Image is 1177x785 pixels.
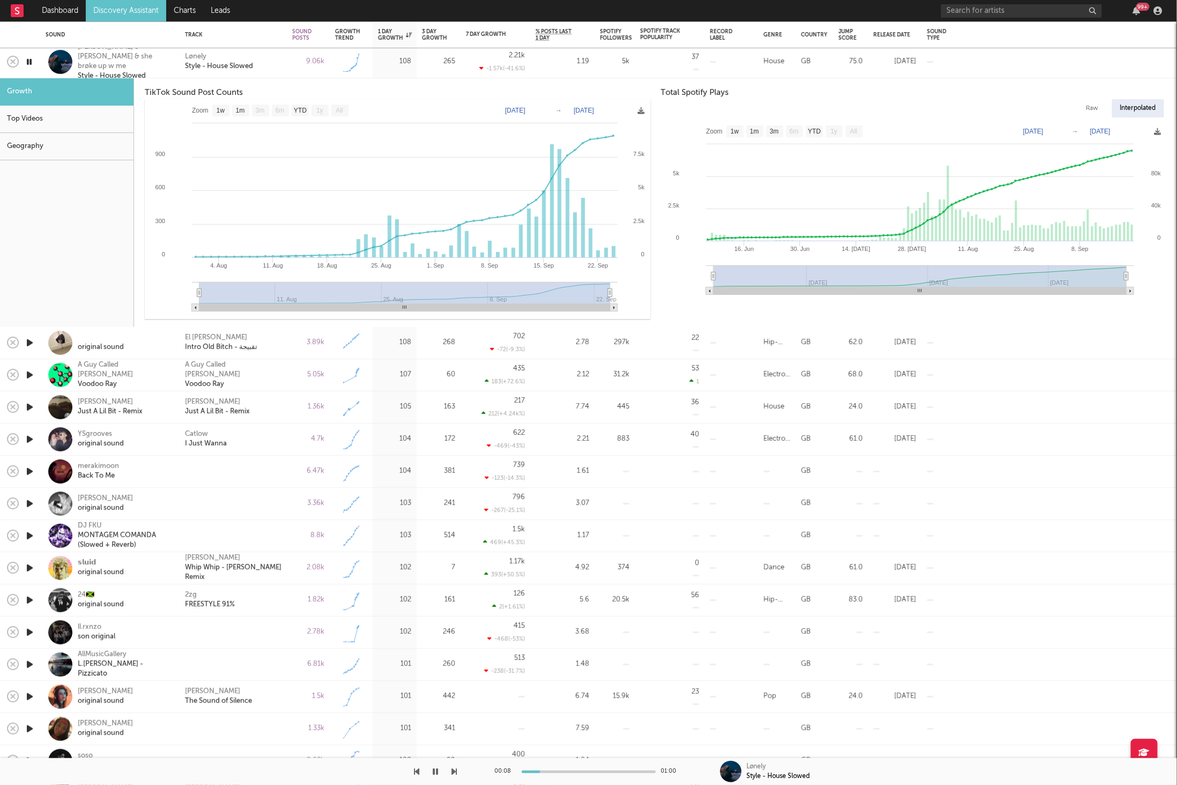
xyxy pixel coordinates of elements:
[78,42,172,81] a: [PERSON_NAME] & [PERSON_NAME] & she brøke up w meStyle - House Slowed
[633,218,645,224] text: 2.5k
[78,568,124,577] div: original sound
[185,52,206,62] a: Lønely
[801,368,811,381] div: GB
[839,690,863,703] div: 24.0
[941,4,1102,18] input: Search for artists
[927,28,946,41] div: Sound Type
[292,55,324,68] div: 9.06k
[801,336,811,349] div: GB
[78,360,172,380] div: A Guy Called [PERSON_NAME]
[874,594,916,606] div: [DATE]
[536,626,589,639] div: 3.68
[292,336,324,349] div: 3.89k
[378,497,411,510] div: 103
[422,336,455,349] div: 268
[78,42,172,71] div: [PERSON_NAME] & [PERSON_NAME] & she brøke up w me
[1151,202,1161,209] text: 40k
[78,380,172,389] div: Voodoo Ray
[185,429,208,439] div: Catlow
[831,128,838,135] text: 1y
[185,687,240,697] a: [PERSON_NAME]
[185,62,253,71] a: Style - House Slowed
[801,55,811,68] div: GB
[378,594,411,606] div: 102
[335,28,362,41] div: Growth Trend
[185,600,235,610] a: FREESTYLE 91%
[378,28,412,41] div: 1 Day Growth
[427,262,444,269] text: 1. Sep
[692,335,699,342] div: 22
[747,772,810,781] div: Style - House Slowed
[422,690,455,703] div: 442
[78,71,172,81] div: Style - House Slowed
[536,561,589,574] div: 4.92
[801,401,811,413] div: GB
[378,722,411,735] div: 101
[839,433,863,446] div: 61.0
[706,128,723,135] text: Zoom
[185,343,257,352] a: Intro Old Bitch - تقبيجة
[292,658,324,671] div: 6.81k
[600,561,630,574] div: 374
[78,429,124,439] div: YSgrooves
[764,55,784,68] div: House
[422,561,455,574] div: 7
[769,128,779,135] text: 3m
[422,754,455,767] div: 99
[850,128,857,135] text: All
[484,571,525,578] div: 393 ( +50.5 % )
[801,658,811,671] div: GB
[668,202,679,209] text: 2.5k
[162,251,165,257] text: 0
[536,336,589,349] div: 2.78
[217,107,225,114] text: 1w
[156,151,165,157] text: 900
[1158,234,1161,241] text: 0
[661,86,1167,99] h3: Total Spotify Plays
[482,410,525,417] div: 212 ( +4.24k % )
[78,697,133,706] div: original sound
[256,107,265,114] text: 3m
[839,368,863,381] div: 68.0
[536,658,589,671] div: 1.48
[292,561,324,574] div: 2.08k
[536,465,589,478] div: 1.61
[422,465,455,478] div: 381
[801,32,827,38] div: Country
[874,336,916,349] div: [DATE]
[509,558,525,565] div: 1.17k
[378,368,411,381] div: 107
[78,751,115,771] a: sososon original
[78,521,172,531] div: DJ FKU
[479,65,525,72] div: -1.57k ( -41.6 % )
[378,690,411,703] div: 101
[484,668,525,675] div: -238 ( -31.7 % )
[692,688,699,695] div: 23
[78,623,115,642] a: ll.rxnzoson original
[78,558,124,568] div: 𝘀𝗹𝘂𝗶𝗱
[78,360,172,389] a: A Guy Called [PERSON_NAME]Voodoo Ray
[78,590,124,610] a: 24🇯🇲original sound
[422,658,455,671] div: 260
[536,594,589,606] div: 5.6
[185,563,282,582] div: Whip Whip - [PERSON_NAME] Remix
[378,754,411,767] div: 100
[596,296,617,302] text: 22. Sep
[1133,6,1141,15] button: 99+
[750,128,759,135] text: 1m
[78,729,133,738] div: original sound
[422,433,455,446] div: 172
[378,55,411,68] div: 108
[600,594,630,606] div: 20.5k
[78,751,115,761] div: soso
[481,262,498,269] text: 8. Sep
[78,407,143,417] div: Just A Lil Bit - Remix
[185,697,252,706] a: The Sound of Silence
[78,521,172,550] a: DJ FKUMONTAGEM COMANDA (Slowed + Reverb)
[534,262,554,269] text: 15. Sep
[536,497,589,510] div: 3.07
[490,346,525,353] div: -72 ( -9.3 % )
